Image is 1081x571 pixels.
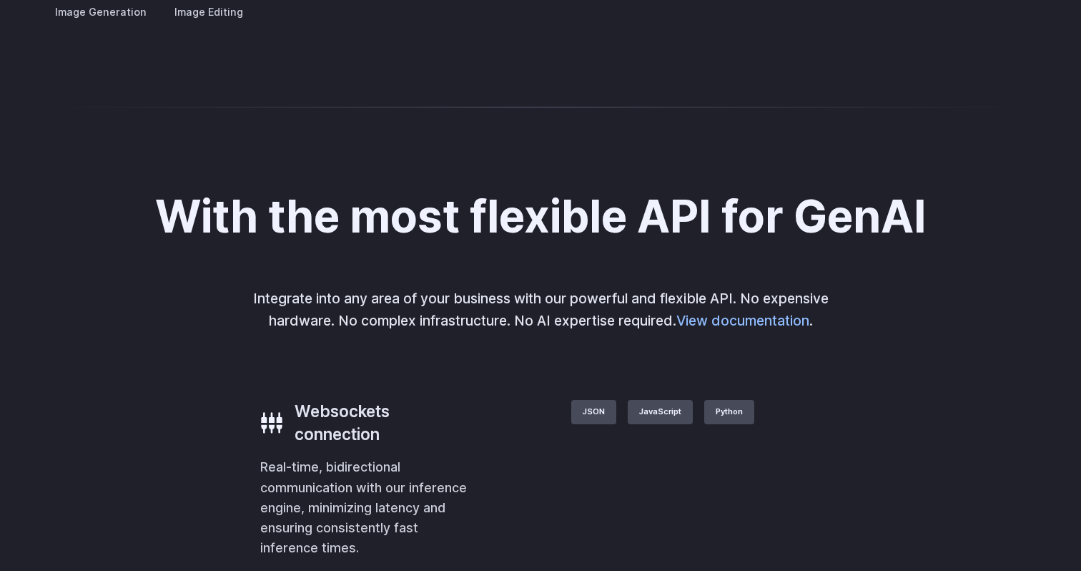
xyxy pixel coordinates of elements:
[155,192,927,242] h2: With the most flexible API for GenAI
[243,288,838,331] p: Integrate into any area of your business with our powerful and flexible API. No expensive hardwar...
[571,400,616,424] label: JSON
[295,400,470,446] h3: Websockets connection
[676,312,809,329] a: View documentation
[628,400,693,424] label: JavaScript
[704,400,754,424] label: Python
[260,457,470,558] p: Real-time, bidirectional communication with our inference engine, minimizing latency and ensuring...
